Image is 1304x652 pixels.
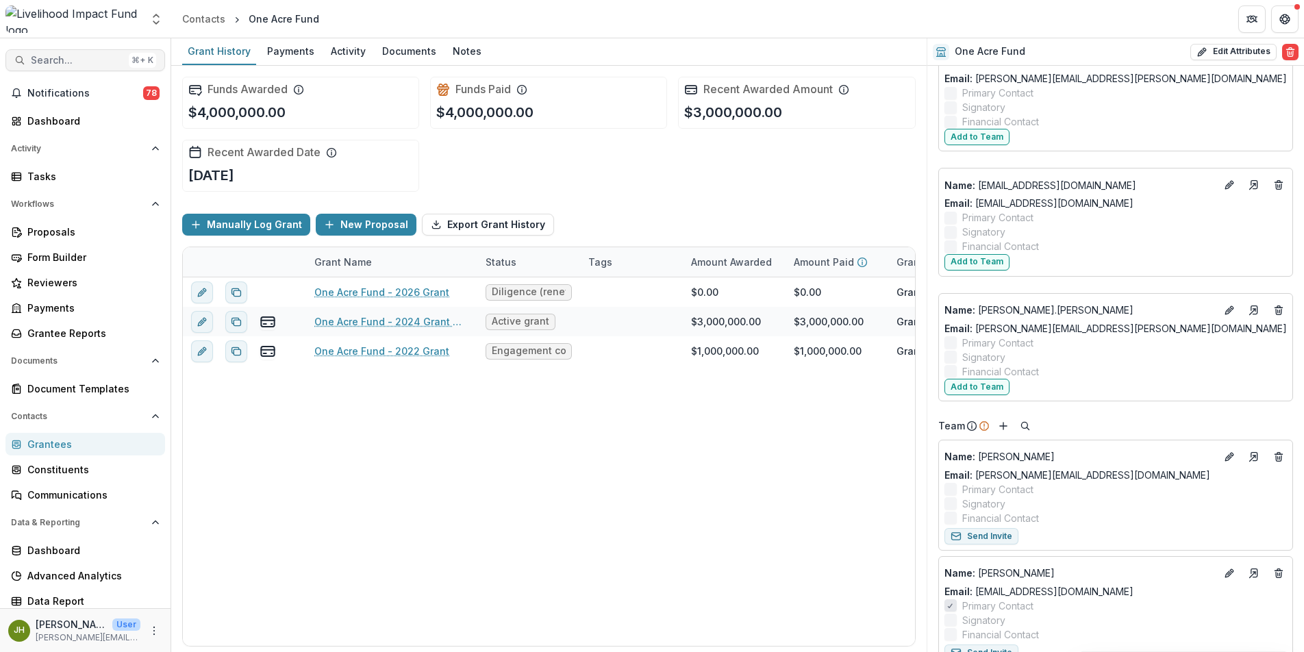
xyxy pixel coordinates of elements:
[944,566,1216,580] p: [PERSON_NAME]
[5,539,165,562] a: Dashboard
[5,49,165,71] button: Search...
[683,247,786,277] div: Amount Awarded
[5,82,165,104] button: Notifications78
[962,613,1005,627] span: Signatory
[27,381,154,396] div: Document Templates
[436,102,534,123] p: $4,000,000.00
[492,316,549,327] span: Active grant
[477,255,525,269] div: Status
[962,599,1033,613] span: Primary Contact
[944,586,973,597] span: Email:
[896,285,923,299] div: Grant
[492,345,566,357] span: Engagement completed
[225,340,247,362] button: Duplicate proposal
[5,350,165,372] button: Open Documents
[944,584,1133,599] a: Email: [EMAIL_ADDRESS][DOMAIN_NAME]
[962,497,1005,511] span: Signatory
[944,468,1210,482] a: Email: [PERSON_NAME][EMAIL_ADDRESS][DOMAIN_NAME]
[27,462,154,477] div: Constituents
[580,247,683,277] div: Tags
[5,138,165,160] button: Open Activity
[794,314,864,329] div: $3,000,000.00
[5,165,165,188] a: Tasks
[5,433,165,455] a: Grantees
[962,86,1033,100] span: Primary Contact
[177,9,231,29] a: Contacts
[794,285,821,299] div: $0.00
[27,488,154,502] div: Communications
[683,255,780,269] div: Amount Awarded
[1243,299,1265,321] a: Go to contact
[944,528,1018,544] button: Send Invite
[377,38,442,65] a: Documents
[1221,449,1238,465] button: Edit
[1243,562,1265,584] a: Go to contact
[492,286,566,298] span: Diligence (renewal)
[5,590,165,612] a: Data Report
[36,617,107,631] p: [PERSON_NAME]
[944,196,1133,210] a: Email: [EMAIL_ADDRESS][DOMAIN_NAME]
[5,484,165,506] a: Communications
[262,38,320,65] a: Payments
[182,38,256,65] a: Grant History
[314,285,449,299] a: One Acre Fund - 2026 Grant
[944,55,975,66] span: Name :
[11,144,146,153] span: Activity
[191,281,213,303] button: edit
[691,344,759,358] div: $1,000,000.00
[1243,174,1265,196] a: Go to contact
[944,303,1216,317] a: Name: [PERSON_NAME].[PERSON_NAME]
[962,350,1005,364] span: Signatory
[5,405,165,427] button: Open Contacts
[11,412,146,421] span: Contacts
[27,169,154,184] div: Tasks
[225,281,247,303] button: Duplicate proposal
[786,247,888,277] div: Amount Paid
[5,5,141,33] img: Livelihood Impact Fund logo
[27,114,154,128] div: Dashboard
[944,469,973,481] span: Email:
[27,326,154,340] div: Grantee Reports
[191,340,213,362] button: edit
[11,518,146,527] span: Data & Reporting
[684,102,782,123] p: $3,000,000.00
[944,449,1216,464] a: Name: [PERSON_NAME]
[249,12,319,26] div: One Acre Fund
[208,146,321,159] h2: Recent Awarded Date
[27,88,143,99] span: Notifications
[944,197,973,209] span: Email:
[325,41,371,61] div: Activity
[225,311,247,333] button: Duplicate proposal
[112,618,140,631] p: User
[5,297,165,319] a: Payments
[1270,565,1287,581] button: Deletes
[208,83,288,96] h2: Funds Awarded
[27,225,154,239] div: Proposals
[1270,302,1287,318] button: Deletes
[944,303,1216,317] p: [PERSON_NAME].[PERSON_NAME]
[129,53,156,68] div: ⌘ + K
[962,336,1033,350] span: Primary Contact
[27,301,154,315] div: Payments
[944,304,975,316] span: Name :
[691,285,718,299] div: $0.00
[944,178,1216,192] p: [EMAIL_ADDRESS][DOMAIN_NAME]
[938,418,965,433] p: Team
[944,449,1216,464] p: [PERSON_NAME]
[262,41,320,61] div: Payments
[455,83,511,96] h2: Funds Paid
[580,255,620,269] div: Tags
[5,246,165,268] a: Form Builder
[691,314,761,329] div: $3,000,000.00
[944,71,1287,86] a: Email: [PERSON_NAME][EMAIL_ADDRESS][PERSON_NAME][DOMAIN_NAME]
[5,110,165,132] a: Dashboard
[944,567,975,579] span: Name :
[188,102,286,123] p: $4,000,000.00
[5,564,165,587] a: Advanced Analytics
[447,38,487,65] a: Notes
[896,314,923,329] div: Grant
[995,418,1012,434] button: Add
[1190,44,1277,60] button: Edit Attributes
